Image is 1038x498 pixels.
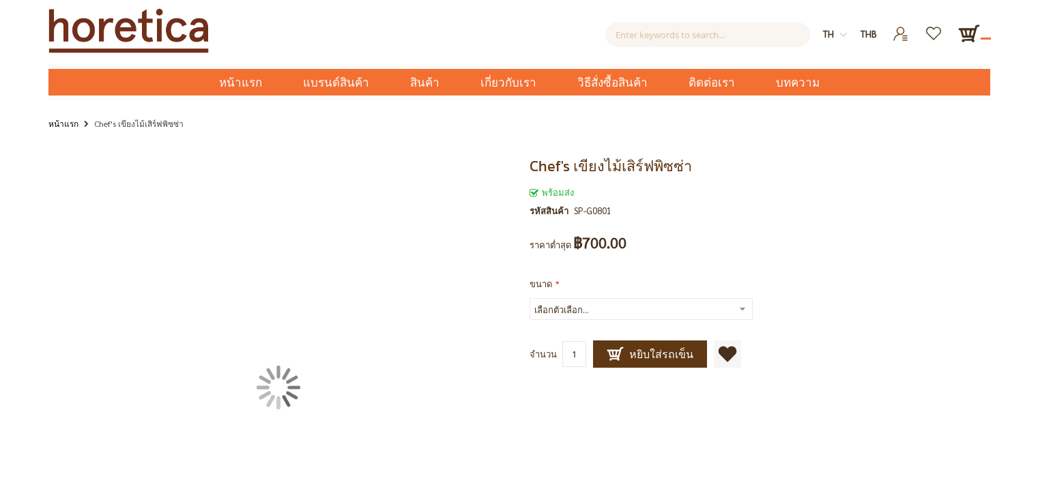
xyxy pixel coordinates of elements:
[48,8,209,53] img: Horetica.com
[303,69,369,97] span: แบรนด์สินค้า
[668,69,755,96] a: ติดต่อเรา
[714,340,741,368] a: เพิ่มไปยังรายการโปรด
[823,28,834,40] span: th
[81,116,184,133] li: Chef's เขียงไม้เสิร์ฟพิซซ่า
[530,185,990,200] div: สถานะของสินค้า
[390,69,460,96] a: สินค้า
[530,239,571,250] span: ราคาต่ำสุด
[480,69,536,97] span: เกี่ยวกับเรา
[199,69,283,96] a: หน้าแรก
[573,235,626,250] span: ฿700.00
[755,69,840,96] a: บทความ
[410,69,439,97] span: สินค้า
[918,23,951,34] a: รายการโปรด
[574,203,611,218] div: SP-G0801
[257,366,300,409] img: กำลังโหลด...
[530,203,574,218] strong: รหัสสินค้า
[48,116,78,131] a: หน้าแรก
[283,69,390,96] a: แบรนด์สินค้า
[861,28,877,40] span: THB
[460,69,557,96] a: เกี่ยวกับเรา
[530,155,692,177] span: Chef's เขียงไม้เสิร์ฟพิซซ่า
[593,340,707,368] button: หยิบใส่รถเข็น
[607,346,693,362] span: หยิบใส่รถเข็น
[219,74,262,91] span: หน้าแรก
[557,69,668,96] a: วิธีสั่งซื้อสินค้า
[530,278,552,289] span: ขนาด
[689,69,735,97] span: ติดต่อเรา
[884,23,918,34] a: เข้าสู่ระบบ
[530,186,574,198] span: พร้อมส่ง
[840,31,847,38] img: dropdown-icon.svg
[530,348,557,360] span: จำนวน
[776,69,820,97] span: บทความ
[577,69,648,97] span: วิธีสั่งซื้อสินค้า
